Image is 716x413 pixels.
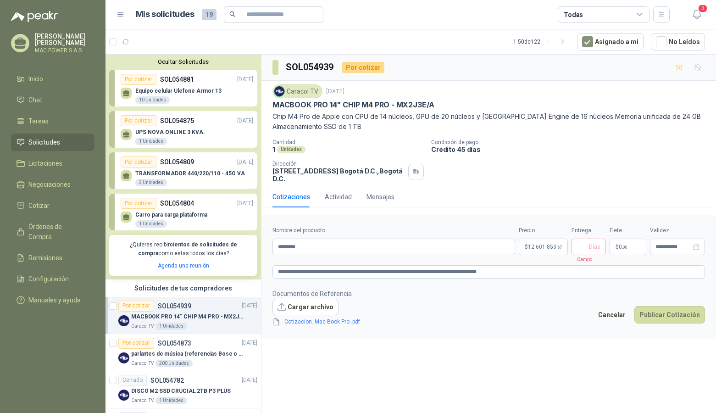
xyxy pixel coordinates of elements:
[11,155,94,172] a: Licitaciones
[272,299,339,315] button: Cargar archivo
[115,240,252,258] p: ¿Quieres recibir como estas todos los días?
[651,33,705,50] button: No Leídos
[135,212,207,218] p: Carro para carga plataforma
[572,226,606,235] label: Entrega
[342,62,384,73] div: Por cotizar
[519,226,568,235] label: Precio
[272,84,322,98] div: Caracol TV
[131,313,245,321] p: MACBOOK PRO 14" CHIP M4 PRO - MX2J3E/A
[105,297,261,334] a: Por cotizarSOL054939[DATE] Company LogoMACBOOK PRO 14" CHIP M4 PRO - MX2J3E/ACaracol TV1 Unidades
[242,339,257,347] p: [DATE]
[11,270,94,288] a: Configuración
[160,198,194,208] p: SOL054804
[109,70,257,106] a: Por cotizarSOL054881[DATE] Equipo celular Ulefone Armor 1310 Unidades
[28,95,42,105] span: Chat
[610,226,646,235] label: Flete
[242,301,257,310] p: [DATE]
[160,74,194,84] p: SOL054881
[121,198,156,209] div: Por cotizar
[237,199,253,208] p: [DATE]
[160,157,194,167] p: SOL054809
[135,220,167,228] div: 1 Unidades
[28,74,43,84] span: Inicio
[272,167,405,183] p: [STREET_ADDRESS] Bogotá D.C. , Bogotá D.C.
[28,201,50,211] span: Cotizar
[109,111,257,148] a: Por cotizarSOL054875[DATE] UPS NOVA ONLINE 3 KVA.1 Unidades
[135,170,245,177] p: TRANSFORMADOR 440/220/110 - 45O VA
[528,244,562,250] span: 12.601.853
[105,55,261,279] div: Ocultar SolicitudesPor cotizarSOL054881[DATE] Equipo celular Ulefone Armor 1310 UnidadesPor cotiz...
[11,291,94,309] a: Manuales y ayuda
[155,397,187,404] div: 1 Unidades
[242,376,257,385] p: [DATE]
[138,241,237,257] b: cientos de solicitudes de compra
[616,244,619,250] span: $
[121,115,156,126] div: Por cotizar
[698,4,708,13] span: 3
[158,340,191,346] p: SOL054873
[431,145,712,153] p: Crédito 45 días
[11,11,58,22] img: Logo peakr
[131,360,154,367] p: Caracol TV
[326,87,344,96] p: [DATE]
[272,192,310,202] div: Cotizaciones
[121,74,156,85] div: Por cotizar
[366,192,394,202] div: Mensajes
[564,10,583,20] div: Todas
[589,239,600,255] span: Días
[237,158,253,167] p: [DATE]
[105,279,261,297] div: Solicitudes de tus compradores
[158,303,191,309] p: SOL054939
[105,334,261,371] a: Por cotizarSOL054873[DATE] Company Logoparlantes de música (referencias Bose o Alexa) CON MARCACI...
[131,323,154,330] p: Caracol TV
[277,146,305,153] div: Unidades
[118,301,154,312] div: Por cotizar
[109,58,257,65] button: Ocultar Solicitudes
[272,145,275,153] p: 1
[274,86,284,96] img: Company Logo
[28,137,60,147] span: Solicitudes
[237,117,253,125] p: [DATE]
[11,91,94,109] a: Chat
[11,112,94,130] a: Tareas
[272,112,705,132] p: Chip M4 Pro de Apple con CPU de 14 núcleos, GPU de 20 núcleos y [GEOGRAPHIC_DATA] Engine de 16 nú...
[28,274,69,284] span: Configuración
[272,139,424,145] p: Cantidad
[281,318,364,326] a: Cotizacion. Mac Book Pro .pdf
[150,377,184,384] p: SOL054782
[131,387,231,396] p: DISCO M2 SSD CRUCIAL 2TB P3 PLUS
[622,245,627,250] span: ,00
[11,218,94,246] a: Órdenes de Compra
[619,244,627,250] span: 0
[272,289,375,299] p: Documentos de Referencia
[155,323,187,330] div: 1 Unidades
[202,9,216,20] span: 19
[28,295,81,305] span: Manuales y ayuda
[109,152,257,189] a: Por cotizarSOL054809[DATE] TRANSFORMADOR 440/220/110 - 45O VA2 Unidades
[28,116,49,126] span: Tareas
[28,158,62,168] span: Licitaciones
[11,197,94,214] a: Cotizar
[160,116,194,126] p: SOL054875
[131,397,154,404] p: Caracol TV
[577,33,644,50] button: Asignado a mi
[121,156,156,167] div: Por cotizar
[118,352,129,363] img: Company Logo
[131,350,245,358] p: parlantes de música (referencias Bose o Alexa) CON MARCACION 1 LOGO (Mas datos en el adjunto)
[286,60,335,74] h3: SOL054939
[118,338,154,349] div: Por cotizar
[136,8,194,21] h1: Mis solicitudes
[688,6,705,23] button: 3
[118,375,147,386] div: Cerrado
[35,48,94,53] p: MAC POWER S.A.S
[155,360,193,367] div: 200 Unidades
[325,192,352,202] div: Actividad
[634,306,705,324] button: Publicar Cotización
[28,179,71,190] span: Negociaciones
[229,11,236,17] span: search
[105,371,261,408] a: CerradoSOL054782[DATE] Company LogoDISCO M2 SSD CRUCIAL 2TB P3 PLUSCaracol TV1 Unidades
[272,100,434,110] p: MACBOOK PRO 14" CHIP M4 PRO - MX2J3E/A
[431,139,712,145] p: Condición de pago
[109,194,257,230] a: Por cotizarSOL054804[DATE] Carro para carga plataforma1 Unidades
[610,239,646,255] p: $ 0,00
